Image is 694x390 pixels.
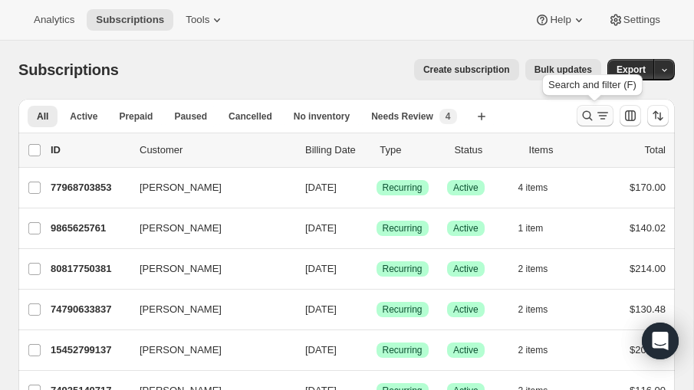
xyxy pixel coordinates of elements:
[383,303,423,316] span: Recurring
[414,59,519,80] button: Create subscription
[51,218,666,239] div: 9865625761[PERSON_NAME][DATE]SuccessRecurringSuccessActive1 item$140.02
[51,302,127,317] p: 74790633837
[453,182,479,194] span: Active
[647,105,669,126] button: Sort the results
[383,344,423,356] span: Recurring
[630,182,666,193] span: $170.00
[469,106,494,127] button: Create new view
[294,110,350,123] span: No inventory
[51,180,127,195] p: 77968703853
[51,299,666,320] div: 74790633837[PERSON_NAME][DATE]SuccessRecurringSuccessActive2 items$130.48
[174,110,207,123] span: Paused
[51,221,127,236] p: 9865625761
[380,143,442,158] div: Type
[645,143,666,158] p: Total
[186,14,209,26] span: Tools
[423,64,510,76] span: Create subscription
[534,64,592,76] span: Bulk updates
[37,110,48,123] span: All
[51,339,666,361] div: 15452799137[PERSON_NAME][DATE]SuccessRecurringSuccessActive2 items$207.07
[550,14,571,26] span: Help
[617,64,646,76] span: Export
[305,303,337,315] span: [DATE]
[371,110,433,123] span: Needs Review
[518,177,565,198] button: 4 items
[630,344,666,356] span: $207.07
[518,299,565,320] button: 2 items
[119,110,153,123] span: Prepaid
[130,338,284,362] button: [PERSON_NAME]
[51,177,666,198] div: 77968703853[PERSON_NAME][DATE]SuccessRecurringSuccessActive4 items$170.00
[87,9,173,31] button: Subscriptions
[630,303,666,315] span: $130.48
[518,339,565,361] button: 2 items
[51,261,127,277] p: 80817750381
[453,344,479,356] span: Active
[305,344,337,356] span: [DATE]
[140,261,222,277] span: [PERSON_NAME]
[529,143,591,158] div: Items
[51,258,666,280] div: 80817750381[PERSON_NAME][DATE]SuccessRecurringSuccessActive2 items$214.00
[70,110,97,123] span: Active
[518,263,548,275] span: 2 items
[630,263,666,274] span: $214.00
[446,110,451,123] span: 4
[453,263,479,275] span: Active
[518,303,548,316] span: 2 items
[630,222,666,234] span: $140.02
[518,344,548,356] span: 2 items
[229,110,272,123] span: Cancelled
[305,222,337,234] span: [DATE]
[51,143,127,158] p: ID
[599,9,669,31] button: Settings
[620,105,641,126] button: Customize table column order and visibility
[453,303,479,316] span: Active
[642,323,679,359] div: Open Intercom Messenger
[383,222,423,234] span: Recurring
[140,143,293,158] p: Customer
[305,263,337,274] span: [DATE]
[383,263,423,275] span: Recurring
[140,221,222,236] span: [PERSON_NAME]
[140,342,222,358] span: [PERSON_NAME]
[96,14,164,26] span: Subscriptions
[130,257,284,281] button: [PERSON_NAME]
[130,175,284,200] button: [PERSON_NAME]
[34,14,74,26] span: Analytics
[383,182,423,194] span: Recurring
[25,9,84,31] button: Analytics
[176,9,234,31] button: Tools
[453,222,479,234] span: Active
[140,302,222,317] span: [PERSON_NAME]
[525,9,595,31] button: Help
[305,143,367,158] p: Billing Date
[305,182,337,193] span: [DATE]
[518,222,544,234] span: 1 item
[607,59,655,80] button: Export
[51,143,666,158] div: IDCustomerBilling DateTypeStatusItemsTotal
[518,182,548,194] span: 4 items
[454,143,516,158] p: Status
[525,59,601,80] button: Bulk updates
[518,258,565,280] button: 2 items
[18,61,119,78] span: Subscriptions
[623,14,660,26] span: Settings
[577,105,613,126] button: Search and filter results
[130,216,284,241] button: [PERSON_NAME]
[518,218,561,239] button: 1 item
[130,297,284,322] button: [PERSON_NAME]
[140,180,222,195] span: [PERSON_NAME]
[51,342,127,358] p: 15452799137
